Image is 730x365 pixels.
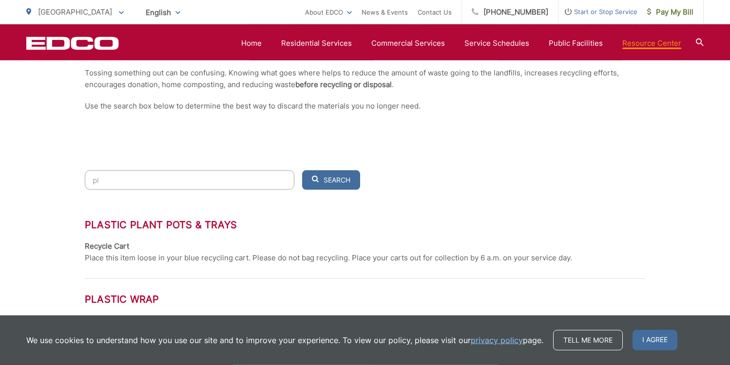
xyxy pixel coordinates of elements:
span: English [138,4,188,21]
a: Public Facilities [549,37,603,49]
button: Search [302,170,360,190]
strong: before recycling or disposal [295,80,392,89]
a: Commercial Services [371,37,445,49]
p: Use the search box below to determine the best way to discard the materials you no longer need. [85,100,645,112]
a: Resource Center [622,37,681,49]
h3: Plastic Wrap [85,293,645,305]
p: We use cookies to understand how you use our site and to improve your experience. To view our pol... [26,334,543,346]
a: privacy policy [471,334,523,346]
a: News & Events [362,6,408,18]
a: Contact Us [418,6,452,18]
a: Service Schedules [464,37,529,49]
input: Search [85,170,294,190]
span: Search [324,176,350,184]
p: Place this item loose in your blue recycling cart. Please do not bag recycling. Place your carts ... [85,252,572,264]
span: [GEOGRAPHIC_DATA] [38,7,112,17]
h3: Plastic Plant Pots & Trays [85,219,645,231]
a: About EDCO [305,6,352,18]
a: Home [241,37,262,49]
strong: Recycle Cart [85,241,129,251]
a: Residential Services [281,37,352,49]
a: EDCD logo. Return to the homepage. [26,36,119,50]
span: Pay My Bill [647,6,693,18]
p: Tossing something out can be confusing. Knowing what goes where helps to reduce the amount of was... [85,67,645,91]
